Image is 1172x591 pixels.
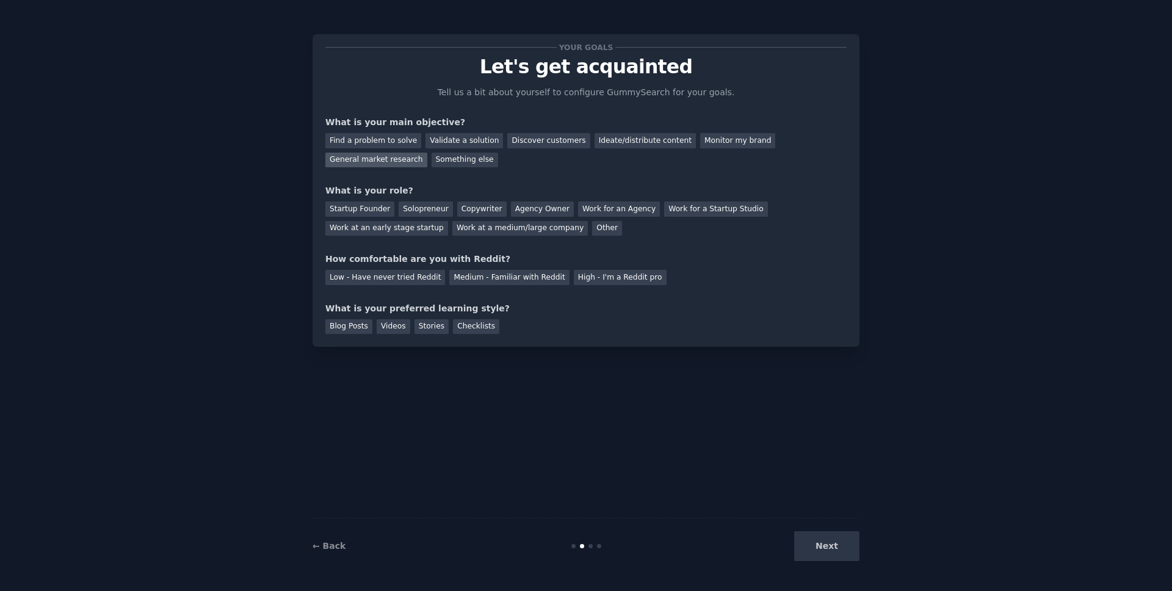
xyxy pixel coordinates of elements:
[557,41,615,54] span: Your goals
[325,319,372,335] div: Blog Posts
[325,302,847,315] div: What is your preferred learning style?
[595,133,696,148] div: Ideate/distribute content
[325,153,427,168] div: General market research
[377,319,410,335] div: Videos
[399,201,452,217] div: Solopreneur
[592,221,622,236] div: Other
[449,270,569,285] div: Medium - Familiar with Reddit
[325,201,394,217] div: Startup Founder
[325,253,847,266] div: How comfortable are you with Reddit?
[507,133,590,148] div: Discover customers
[453,319,499,335] div: Checklists
[325,116,847,129] div: What is your main objective?
[700,133,775,148] div: Monitor my brand
[425,133,503,148] div: Validate a solution
[325,221,448,236] div: Work at an early stage startup
[325,133,421,148] div: Find a problem to solve
[574,270,667,285] div: High - I'm a Reddit pro
[452,221,588,236] div: Work at a medium/large company
[432,86,740,99] p: Tell us a bit about yourself to configure GummySearch for your goals.
[511,201,574,217] div: Agency Owner
[325,270,445,285] div: Low - Have never tried Reddit
[432,153,498,168] div: Something else
[578,201,660,217] div: Work for an Agency
[325,56,847,78] p: Let's get acquainted
[414,319,449,335] div: Stories
[664,201,767,217] div: Work for a Startup Studio
[325,184,847,197] div: What is your role?
[457,201,507,217] div: Copywriter
[313,541,345,551] a: ← Back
